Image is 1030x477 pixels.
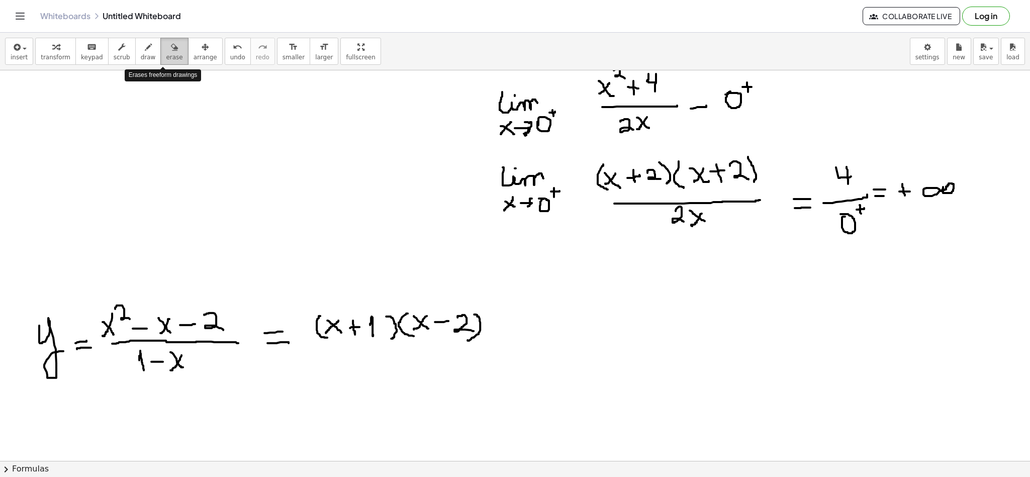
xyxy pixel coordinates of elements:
[225,38,251,65] button: undoundo
[41,54,70,61] span: transform
[947,38,971,65] button: new
[910,38,945,65] button: settings
[141,54,156,61] span: draw
[962,7,1010,26] button: Log in
[35,38,76,65] button: transform
[40,11,90,21] a: Whiteboards
[979,54,993,61] span: save
[310,38,338,65] button: format_sizelarger
[160,38,188,65] button: erase
[915,54,940,61] span: settings
[277,38,310,65] button: format_sizesmaller
[230,54,245,61] span: undo
[283,54,305,61] span: smaller
[1006,54,1019,61] span: load
[81,54,103,61] span: keypad
[194,54,217,61] span: arrange
[11,54,28,61] span: insert
[953,54,965,61] span: new
[108,38,136,65] button: scrub
[315,54,333,61] span: larger
[233,41,242,53] i: undo
[863,7,960,25] button: Collaborate Live
[256,54,269,61] span: redo
[1001,38,1025,65] button: load
[319,41,329,53] i: format_size
[12,8,28,24] button: Toggle navigation
[5,38,33,65] button: insert
[188,38,223,65] button: arrange
[346,54,375,61] span: fullscreen
[75,38,109,65] button: keyboardkeypad
[973,38,999,65] button: save
[258,41,267,53] i: redo
[289,41,298,53] i: format_size
[135,38,161,65] button: draw
[340,38,381,65] button: fullscreen
[114,54,130,61] span: scrub
[871,12,952,21] span: Collaborate Live
[125,69,202,81] div: Erases freeform drawings
[166,54,182,61] span: erase
[250,38,275,65] button: redoredo
[87,41,97,53] i: keyboard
